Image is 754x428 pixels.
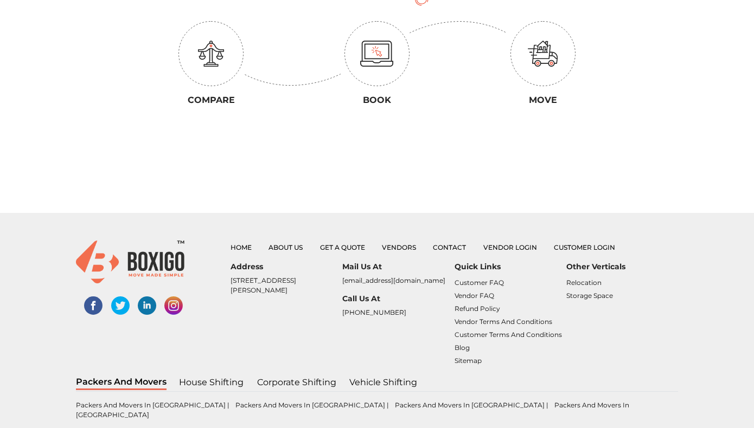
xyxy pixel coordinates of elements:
[178,375,244,390] a: House shifting
[455,343,470,352] a: Blog
[382,243,416,251] a: Vendors
[76,375,167,390] a: Packers and Movers
[231,262,342,271] h6: Address
[455,317,552,326] a: Vendor Terms and Conditions
[342,294,454,303] h6: Call Us At
[455,330,562,339] a: Customer Terms and Conditions
[468,95,618,105] h3: Move
[342,262,454,271] h6: Mail Us At
[360,41,394,67] img: monitor
[344,21,410,86] img: circle
[76,241,184,283] img: boxigo_logo_small
[433,243,466,251] a: Contact
[302,95,452,105] h3: Book
[510,21,576,86] img: circle
[138,296,156,315] img: linked-in-social-links
[136,95,286,105] h3: Compare
[455,278,504,287] a: Customer FAQ
[269,243,303,251] a: About Us
[483,243,537,251] a: Vendor Login
[231,243,252,251] a: Home
[76,401,231,409] a: Packers and Movers in [GEOGRAPHIC_DATA] |
[455,356,482,365] a: Sitemap
[566,262,678,271] h6: Other Verticals
[257,375,337,390] a: Corporate shifting
[342,276,445,284] a: [EMAIL_ADDRESS][DOMAIN_NAME]
[320,243,365,251] a: Get a Quote
[178,21,244,86] img: circle
[84,296,103,315] img: facebook-social-links
[164,296,183,315] img: instagram-social-links
[395,401,550,409] a: Packers and Movers in [GEOGRAPHIC_DATA] |
[455,262,566,271] h6: Quick Links
[566,278,602,287] a: Relocation
[455,304,500,313] a: Refund Policy
[235,401,391,409] a: Packers and Movers in [GEOGRAPHIC_DATA] |
[198,41,224,67] img: education
[528,41,558,67] img: move
[455,291,494,300] a: Vendor FAQ
[410,21,507,34] img: down
[231,276,342,295] p: [STREET_ADDRESS][PERSON_NAME]
[111,296,130,315] img: twitter-social-links
[349,375,418,390] a: Vehicle Shifting
[554,243,615,251] a: Customer Login
[342,308,406,316] a: [PHONE_NUMBER]
[566,291,613,300] a: Storage Space
[244,74,341,86] img: up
